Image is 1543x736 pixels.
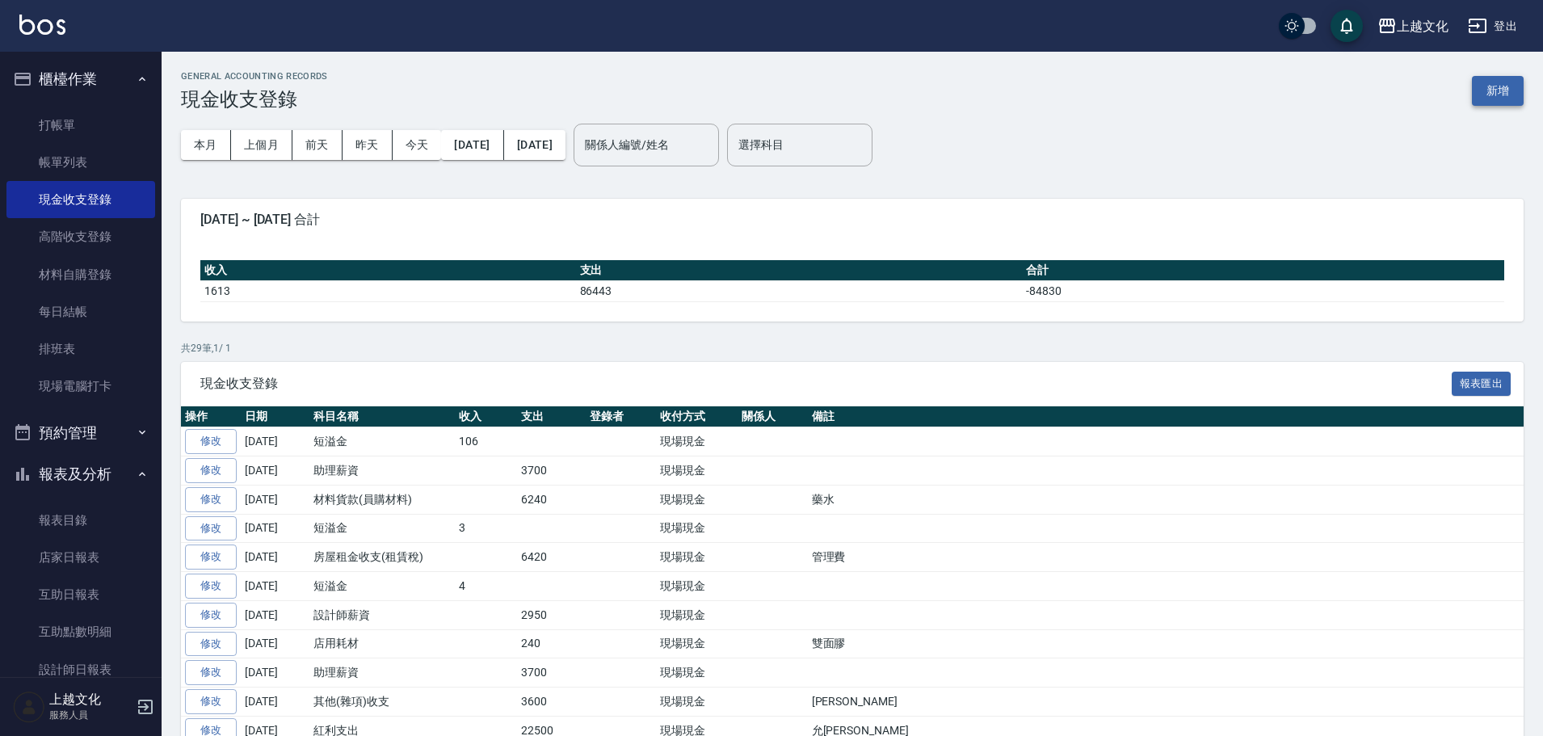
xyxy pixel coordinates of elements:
[441,130,503,160] button: [DATE]
[309,629,455,658] td: 店用耗材
[517,485,586,514] td: 6240
[309,600,455,629] td: 設計師薪資
[808,543,1524,572] td: 管理費
[6,368,155,405] a: 現場電腦打卡
[517,600,586,629] td: 2950
[656,629,738,658] td: 現場現金
[241,600,309,629] td: [DATE]
[656,688,738,717] td: 現場現金
[808,485,1524,514] td: 藥水
[6,651,155,688] a: 設計師日報表
[656,427,738,456] td: 現場現金
[309,456,455,486] td: 助理薪資
[185,660,237,685] a: 修改
[656,514,738,543] td: 現場現金
[504,130,565,160] button: [DATE]
[656,600,738,629] td: 現場現金
[241,485,309,514] td: [DATE]
[576,260,1023,281] th: 支出
[1022,260,1504,281] th: 合計
[49,692,132,708] h5: 上越文化
[455,406,517,427] th: 收入
[6,293,155,330] a: 每日結帳
[455,514,517,543] td: 3
[200,260,576,281] th: 收入
[6,330,155,368] a: 排班表
[181,341,1524,355] p: 共 29 筆, 1 / 1
[517,629,586,658] td: 240
[455,427,517,456] td: 106
[576,280,1023,301] td: 86443
[517,658,586,688] td: 3700
[241,427,309,456] td: [DATE]
[185,429,237,454] a: 修改
[6,107,155,144] a: 打帳單
[808,406,1524,427] th: 備註
[309,543,455,572] td: 房屋租金收支(租賃稅)
[181,71,328,82] h2: GENERAL ACCOUNTING RECORDS
[200,376,1452,392] span: 現金收支登錄
[185,632,237,657] a: 修改
[185,545,237,570] a: 修改
[6,576,155,613] a: 互助日報表
[6,613,155,650] a: 互助點數明細
[241,688,309,717] td: [DATE]
[517,543,586,572] td: 6420
[6,453,155,495] button: 報表及分析
[13,691,45,723] img: Person
[309,658,455,688] td: 助理薪資
[1022,280,1504,301] td: -84830
[292,130,343,160] button: 前天
[586,406,656,427] th: 登錄者
[656,543,738,572] td: 現場現金
[656,406,738,427] th: 收付方式
[181,88,328,111] h3: 現金收支登錄
[6,539,155,576] a: 店家日報表
[517,406,586,427] th: 支出
[656,658,738,688] td: 現場現金
[455,572,517,601] td: 4
[1452,372,1511,397] button: 報表匯出
[241,629,309,658] td: [DATE]
[200,280,576,301] td: 1613
[185,689,237,714] a: 修改
[343,130,393,160] button: 昨天
[185,603,237,628] a: 修改
[6,502,155,539] a: 報表目錄
[6,58,155,100] button: 櫃檯作業
[656,485,738,514] td: 現場現金
[1461,11,1524,41] button: 登出
[185,516,237,541] a: 修改
[1331,10,1363,42] button: save
[181,406,241,427] th: 操作
[241,456,309,486] td: [DATE]
[200,212,1504,228] span: [DATE] ~ [DATE] 合計
[656,456,738,486] td: 現場現金
[6,218,155,255] a: 高階收支登錄
[6,412,155,454] button: 預約管理
[309,688,455,717] td: 其他(雜項)收支
[309,572,455,601] td: 短溢金
[738,406,808,427] th: 關係人
[1472,82,1524,98] a: 新增
[241,658,309,688] td: [DATE]
[185,458,237,483] a: 修改
[517,688,586,717] td: 3600
[517,456,586,486] td: 3700
[241,572,309,601] td: [DATE]
[1452,375,1511,390] a: 報表匯出
[6,144,155,181] a: 帳單列表
[185,574,237,599] a: 修改
[241,543,309,572] td: [DATE]
[808,688,1524,717] td: [PERSON_NAME]
[6,181,155,218] a: 現金收支登錄
[309,406,455,427] th: 科目名稱
[49,708,132,722] p: 服務人員
[241,406,309,427] th: 日期
[19,15,65,35] img: Logo
[309,427,455,456] td: 短溢金
[6,256,155,293] a: 材料自購登錄
[1472,76,1524,106] button: 新增
[309,514,455,543] td: 短溢金
[231,130,292,160] button: 上個月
